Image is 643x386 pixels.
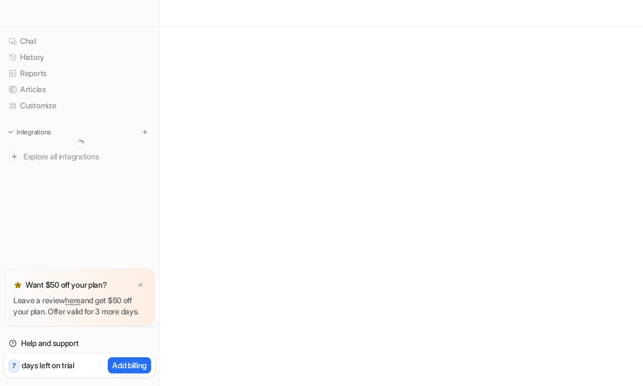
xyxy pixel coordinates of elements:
[12,361,16,371] p: 7
[26,279,107,290] p: Want $50 off your plan?
[137,282,144,289] img: x
[4,33,155,49] a: Chat
[7,128,14,136] img: expand menu
[4,82,155,97] a: Articles
[23,148,150,166] span: Explore all integrations
[4,98,155,113] a: Customize
[17,128,51,137] p: Integrations
[141,128,149,136] img: menu_add.svg
[9,151,20,162] img: explore all integrations
[13,295,146,317] p: Leave a review and get $50 off your plan. Offer valid for 3 more days.
[112,359,147,371] p: Add billing
[4,127,54,138] button: Integrations
[22,359,74,371] p: days left on trial
[108,357,151,373] button: Add billing
[4,66,155,81] a: Reports
[4,335,155,351] a: Help and support
[13,280,22,289] img: star
[4,49,155,65] a: History
[4,149,155,164] a: Explore all integrations
[65,295,81,305] a: here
